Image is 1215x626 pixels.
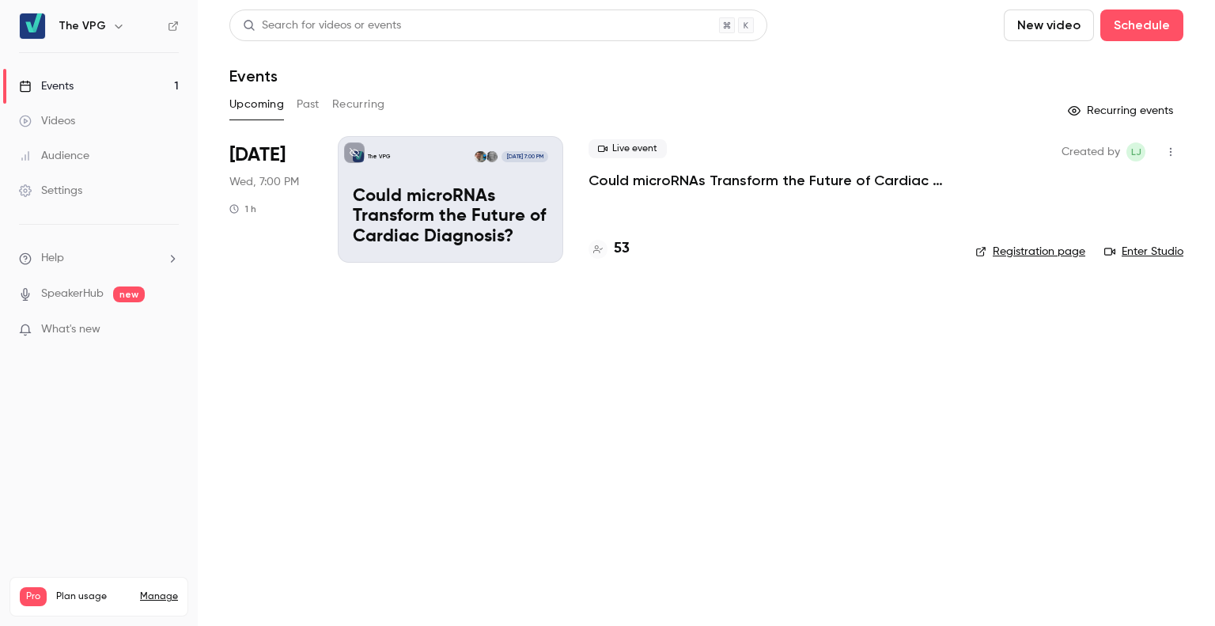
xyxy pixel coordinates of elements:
[19,250,179,267] li: help-dropdown-opener
[229,203,256,215] div: 1 h
[229,174,299,190] span: Wed, 7:00 PM
[20,587,47,606] span: Pro
[140,590,178,603] a: Manage
[113,286,145,302] span: new
[486,151,498,162] img: Dr Eve Hanks
[353,187,548,248] p: Could microRNAs Transform the Future of Cardiac Diagnosis?
[1126,142,1145,161] span: Laura Jackson
[20,13,45,39] img: The VPG
[41,286,104,302] a: SpeakerHub
[1104,244,1183,260] a: Enter Studio
[475,151,486,162] img: Matt Garland
[41,321,100,338] span: What's new
[502,151,547,162] span: [DATE] 7:00 PM
[614,238,630,260] h4: 53
[297,92,320,117] button: Past
[332,92,385,117] button: Recurring
[1061,98,1183,123] button: Recurring events
[1131,142,1141,161] span: LJ
[589,139,667,158] span: Live event
[59,18,106,34] h6: The VPG
[975,244,1085,260] a: Registration page
[368,153,391,161] p: The VPG
[1062,142,1120,161] span: Created by
[229,92,284,117] button: Upcoming
[19,78,74,94] div: Events
[243,17,401,34] div: Search for videos or events
[19,113,75,129] div: Videos
[229,136,312,263] div: Oct 1 Wed, 7:00 PM (Europe/London)
[589,238,630,260] a: 53
[19,148,89,164] div: Audience
[1004,9,1094,41] button: New video
[56,590,131,603] span: Plan usage
[229,66,278,85] h1: Events
[19,183,82,199] div: Settings
[338,136,563,263] a: Could microRNAs Transform the Future of Cardiac Diagnosis? The VPGDr Eve HanksMatt Garland[DATE] ...
[160,323,179,337] iframe: Noticeable Trigger
[41,250,64,267] span: Help
[229,142,286,168] span: [DATE]
[1100,9,1183,41] button: Schedule
[589,171,950,190] a: Could microRNAs Transform the Future of Cardiac Diagnosis?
